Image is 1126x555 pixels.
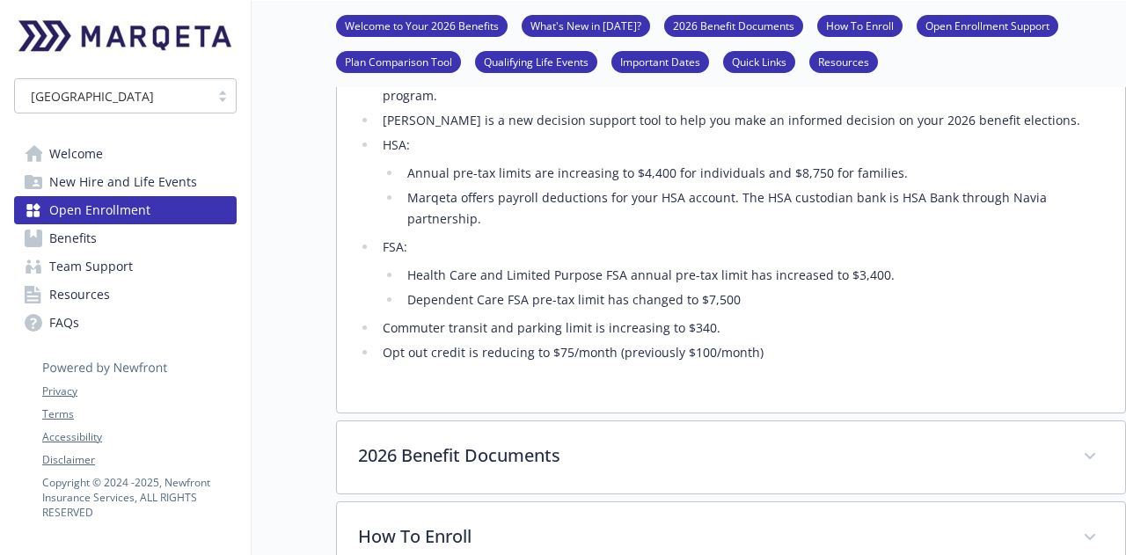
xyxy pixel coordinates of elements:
[817,17,903,33] a: How To Enroll
[336,17,508,33] a: Welcome to Your 2026 Benefits
[42,452,236,468] a: Disclaimer
[402,289,1104,310] li: Dependent Care FSA pre-tax limit has changed to $7,500
[14,140,237,168] a: Welcome
[42,475,236,520] p: Copyright © 2024 - 2025 , Newfront Insurance Services, ALL RIGHTS RESERVED
[14,252,237,281] a: Team Support
[14,281,237,309] a: Resources
[24,87,201,106] span: [GEOGRAPHIC_DATA]
[49,309,79,337] span: FAQs
[611,53,709,69] a: Important Dates
[42,406,236,422] a: Terms
[49,252,133,281] span: Team Support
[31,87,154,106] span: [GEOGRAPHIC_DATA]
[337,421,1125,493] div: 2026 Benefit Documents
[14,168,237,196] a: New Hire and Life Events
[402,187,1104,230] li: Marqeta offers payroll deductions for your HSA account. The HSA custodian bank is HSA Bank throug...
[402,163,1104,184] li: Annual pre-tax limits are increasing to $4,400 for individuals and $8,750 for families.
[49,140,103,168] span: Welcome
[377,110,1104,131] li: [PERSON_NAME] is a new decision support tool to help you make an informed decision on your 2026 b...
[14,196,237,224] a: Open Enrollment
[917,17,1058,33] a: Open Enrollment Support
[377,342,1104,363] li: Opt out credit is reducing to $75/month (previously $100/month)
[377,318,1104,339] li: Commuter transit and parking limit is increasing to $340.
[475,53,597,69] a: Qualifying Life Events
[809,53,878,69] a: Resources
[664,17,803,33] a: 2026 Benefit Documents
[723,53,795,69] a: Quick Links
[522,17,650,33] a: What's New in [DATE]?
[49,168,197,196] span: New Hire and Life Events
[14,224,237,252] a: Benefits
[49,224,97,252] span: Benefits
[42,383,236,399] a: Privacy
[377,135,1104,230] li: HSA:
[49,281,110,309] span: Resources
[49,196,150,224] span: Open Enrollment
[402,265,1104,286] li: Health Care and Limited Purpose FSA annual pre-tax limit has increased to $3,400.
[377,237,1104,310] li: FSA:
[358,442,1062,469] p: 2026 Benefit Documents
[336,53,461,69] a: Plan Comparison Tool
[42,429,236,445] a: Accessibility
[358,523,1062,550] p: How To Enroll
[14,309,237,337] a: FAQs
